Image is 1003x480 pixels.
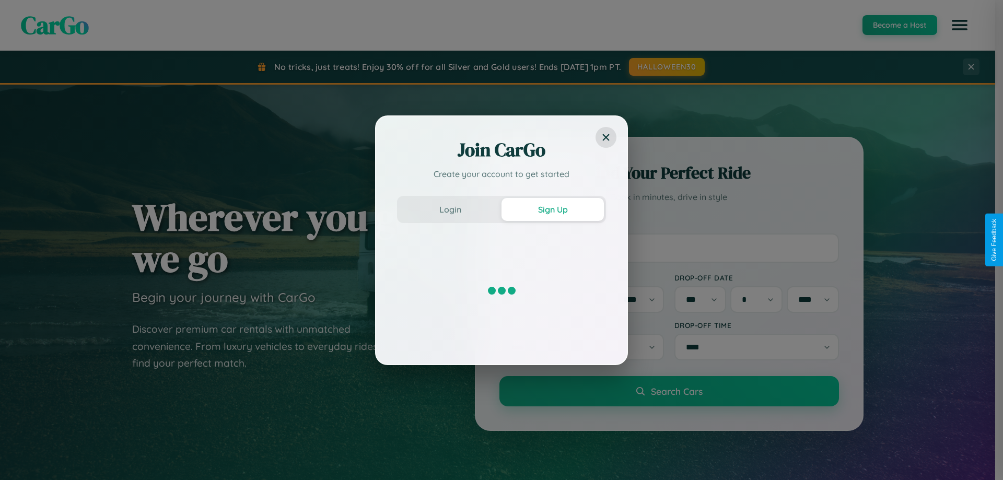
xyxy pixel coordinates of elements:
p: Create your account to get started [397,168,606,180]
button: Sign Up [501,198,604,221]
button: Login [399,198,501,221]
iframe: Intercom live chat [10,444,36,470]
h2: Join CarGo [397,137,606,162]
div: Give Feedback [990,219,998,261]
